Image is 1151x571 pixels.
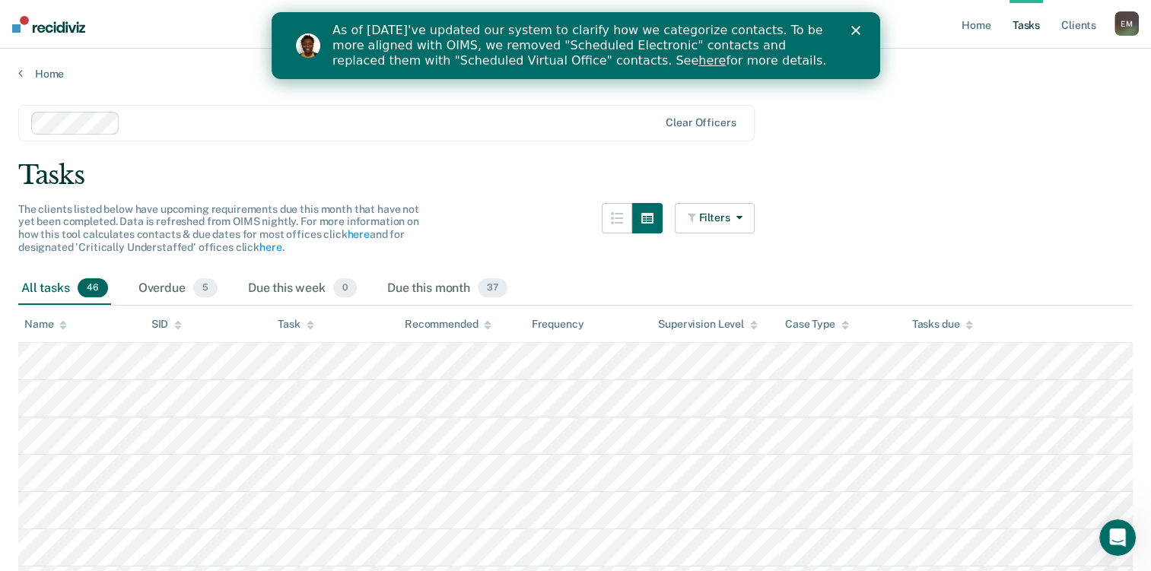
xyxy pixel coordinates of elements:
[1099,519,1136,556] iframe: Intercom live chat
[18,67,1133,81] a: Home
[384,272,510,306] div: Due this month37
[1114,11,1139,36] button: EM
[272,12,880,79] iframe: Intercom live chat banner
[658,318,758,331] div: Supervision Level
[24,318,67,331] div: Name
[347,228,369,240] a: here
[785,318,849,331] div: Case Type
[135,272,221,306] div: Overdue5
[911,318,973,331] div: Tasks due
[580,14,595,23] div: Close
[18,203,419,253] span: The clients listed below have upcoming requirements due this month that have not yet been complet...
[405,318,491,331] div: Recommended
[478,278,507,298] span: 37
[193,278,218,298] span: 5
[427,41,454,56] a: here
[245,272,360,306] div: Due this week0
[675,203,755,233] button: Filters
[78,278,108,298] span: 46
[151,318,183,331] div: SID
[333,278,357,298] span: 0
[278,318,313,331] div: Task
[532,318,584,331] div: Frequency
[18,272,111,306] div: All tasks46
[12,16,85,33] img: Recidiviz
[666,116,736,129] div: Clear officers
[259,241,281,253] a: here
[1114,11,1139,36] div: E M
[18,160,1133,191] div: Tasks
